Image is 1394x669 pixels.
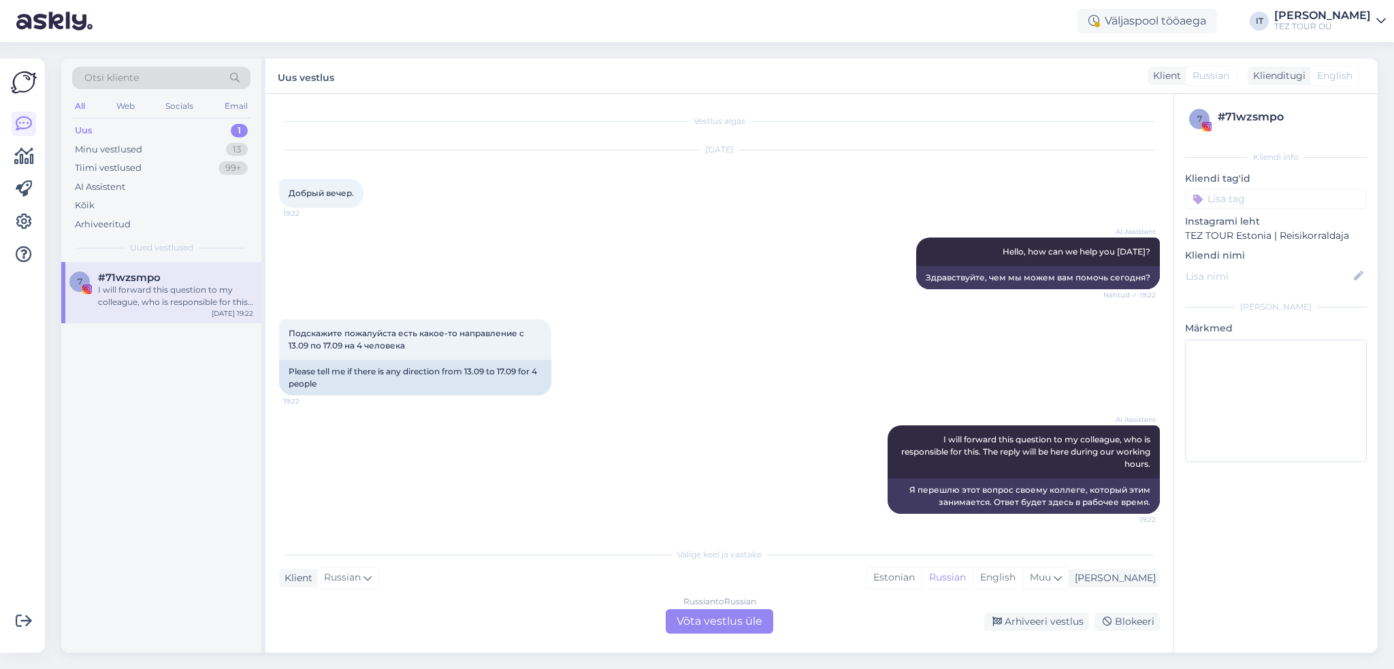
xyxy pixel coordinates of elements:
span: Otsi kliente [84,71,139,85]
div: # 71wzsmpo [1218,109,1363,125]
div: Klient [1148,69,1181,83]
p: Kliendi nimi [1185,248,1367,263]
a: [PERSON_NAME]TEZ TOUR OÜ [1274,10,1386,32]
div: Russian [922,568,973,588]
label: Uus vestlus [278,67,334,85]
div: 13 [226,143,248,157]
div: Estonian [866,568,922,588]
div: Я перешлю этот вопрос своему коллеге, который этим занимается. Ответ будет здесь в рабочее время. [888,478,1160,514]
div: Kliendi info [1185,151,1367,163]
div: 99+ [218,161,248,175]
div: Võta vestlus üle [666,609,773,634]
div: Здравствуйте, чем мы можем вам помочь сегодня? [916,266,1160,289]
span: AI Assistent [1105,414,1156,425]
div: Uus [75,124,93,137]
span: 19:22 [1105,515,1156,525]
span: 7 [78,276,82,287]
span: 19:22 [283,208,334,218]
img: Askly Logo [11,69,37,95]
div: Tiimi vestlused [75,161,142,175]
span: Uued vestlused [130,242,193,254]
div: 1 [231,124,248,137]
div: Vestlus algas [279,115,1160,127]
span: Muu [1030,571,1051,583]
div: Kõik [75,199,95,212]
div: Please tell me if there is any direction from 13.09 to 17.09 for 4 people [279,360,551,395]
input: Lisa tag [1185,189,1367,209]
div: Email [222,97,250,115]
div: Russian to Russian [683,595,756,608]
p: Kliendi tag'id [1185,172,1367,186]
div: [PERSON_NAME] [1069,571,1156,585]
div: Klient [279,571,312,585]
span: Russian [1193,69,1229,83]
span: Russian [324,570,361,585]
div: [PERSON_NAME] [1185,301,1367,313]
span: #71wzsmpo [98,272,161,284]
div: Socials [163,97,196,115]
div: All [72,97,88,115]
div: Klienditugi [1248,69,1306,83]
p: Instagrami leht [1185,214,1367,229]
span: 19:22 [283,396,334,406]
div: [DATE] [279,144,1160,156]
p: Märkmed [1185,321,1367,336]
div: Arhiveeritud [75,218,131,231]
div: English [973,568,1022,588]
span: English [1317,69,1352,83]
span: I will forward this question to my colleague, who is responsible for this. The reply will be here... [901,434,1152,469]
div: Väljaspool tööaega [1077,9,1217,33]
p: TEZ TOUR Estonia | Reisikorraldaja [1185,229,1367,243]
div: Arhiveeri vestlus [984,613,1089,631]
span: Добрый вечер. [289,188,354,198]
span: Hello, how can we help you [DATE]? [1003,246,1150,257]
div: Blokeeri [1095,613,1160,631]
div: I will forward this question to my colleague, who is responsible for this. The reply will be here... [98,284,253,308]
span: AI Assistent [1105,227,1156,237]
div: Web [114,97,137,115]
input: Lisa nimi [1186,269,1351,284]
div: Minu vestlused [75,143,142,157]
span: Nähtud ✓ 19:22 [1103,290,1156,300]
div: Valige keel ja vastake [279,549,1160,561]
div: [DATE] 19:22 [212,308,253,319]
div: IT [1250,12,1269,31]
span: Подскажите пожалуйста есть какое-то направление с 13.09 по 17.09 на 4 человека [289,328,526,350]
div: AI Assistent [75,180,125,194]
div: [PERSON_NAME] [1274,10,1371,21]
span: 7 [1197,114,1202,124]
div: TEZ TOUR OÜ [1274,21,1371,32]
